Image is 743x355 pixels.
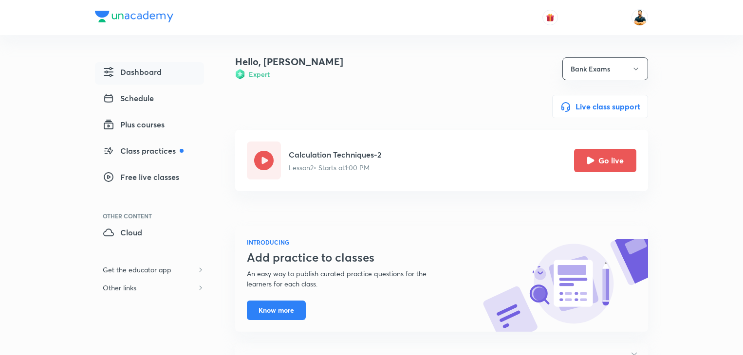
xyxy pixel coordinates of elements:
[95,62,204,85] a: Dashboard
[656,317,732,344] iframe: Help widget launcher
[103,66,162,78] span: Dashboard
[95,11,173,22] img: Company Logo
[95,167,204,190] a: Free live classes
[247,268,450,289] p: An easy way to publish curated practice questions for the learners for each class.
[235,54,343,69] h4: Hello, [PERSON_NAME]
[289,162,382,173] p: Lesson 2 • Starts at 1:00 PM
[95,115,204,137] a: Plus courses
[247,250,450,265] h3: Add practice to classes
[552,95,648,118] button: Live class support
[103,227,142,238] span: Cloud
[95,141,204,163] a: Class practices
[95,11,173,25] a: Company Logo
[103,171,179,183] span: Free live classes
[103,119,165,130] span: Plus courses
[103,213,204,219] div: Other Content
[103,145,184,157] span: Class practices
[95,261,179,279] h6: Get the educator app
[562,57,648,80] button: Bank Exams
[95,89,204,111] a: Schedule
[542,10,558,25] button: avatar
[289,149,382,160] h5: Calculation Techniques-2
[235,69,245,79] img: Badge
[249,69,270,79] h6: Expert
[483,239,648,332] img: know-more
[95,223,204,245] a: Cloud
[247,238,450,247] h6: INTRODUCING
[574,149,636,172] button: Go live
[546,13,555,22] img: avatar
[103,92,154,104] span: Schedule
[247,301,306,320] button: Know more
[95,279,144,297] h6: Other links
[632,9,648,26] img: Sumit Kumar Verma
